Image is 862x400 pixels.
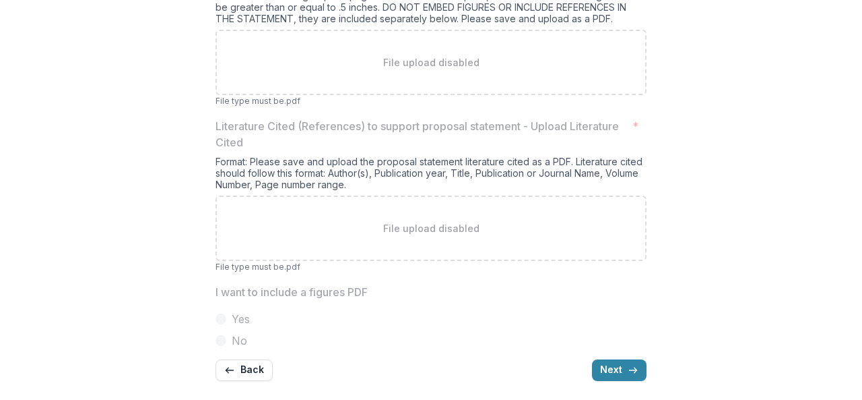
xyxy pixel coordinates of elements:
[215,261,646,273] p: File type must be .pdf
[215,360,273,381] button: Back
[232,311,250,327] span: Yes
[215,284,368,300] p: I want to include a figures PDF
[383,55,479,69] p: File upload disabled
[215,156,646,196] div: Format: Please save and upload the proposal statement literature cited as a PDF. Literature cited...
[232,333,247,349] span: No
[592,360,646,381] button: Next
[215,95,646,107] p: File type must be .pdf
[215,118,627,150] p: Literature Cited (References) to support proposal statement - Upload Literature Cited
[383,221,479,235] p: File upload disabled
